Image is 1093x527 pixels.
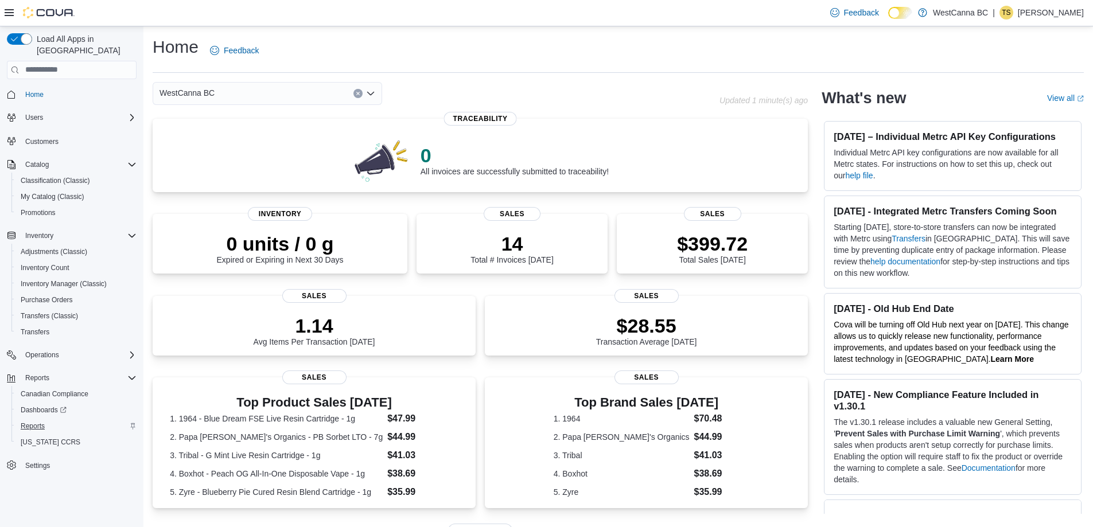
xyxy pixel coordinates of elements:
span: Dark Mode [888,19,889,19]
dt: 5. Zyre - Blueberry Pie Cured Resin Blend Cartridge - 1g [170,486,383,498]
p: 0 [421,144,609,167]
a: Classification (Classic) [16,174,95,188]
a: Home [21,88,48,102]
span: Home [21,87,137,102]
span: Dashboards [16,403,137,417]
span: Canadian Compliance [16,387,137,401]
span: Feedback [844,7,879,18]
a: Transfers [16,325,54,339]
img: Cova [23,7,75,18]
div: Avg Items Per Transaction [DATE] [254,314,375,346]
span: Traceability [444,112,517,126]
button: Home [2,86,141,103]
span: Sales [684,207,741,221]
dt: 1. 1964 - Blue Dream FSE Live Resin Cartridge - 1g [170,413,383,424]
p: $28.55 [596,314,697,337]
button: Inventory Manager (Classic) [11,276,141,292]
a: help documentation [870,257,940,266]
a: Purchase Orders [16,293,77,307]
span: Sales [614,289,679,303]
dt: 3. Tribal - G Mint Live Resin Cartridge - 1g [170,450,383,461]
span: Users [25,113,43,122]
nav: Complex example [7,81,137,503]
div: Expired or Expiring in Next 30 Days [217,232,344,264]
a: Feedback [826,1,884,24]
span: Sales [282,370,347,384]
button: Users [21,111,48,124]
button: Reports [21,371,54,385]
span: Users [21,111,137,124]
strong: Learn More [991,354,1034,364]
button: Reports [2,370,141,386]
button: My Catalog (Classic) [11,189,141,205]
a: Documentation [962,463,1016,473]
button: Transfers (Classic) [11,308,141,324]
span: Promotions [21,208,56,217]
span: Settings [25,461,50,470]
a: Inventory Manager (Classic) [16,277,111,291]
dd: $44.99 [694,430,740,444]
dt: 1. 1964 [554,413,690,424]
span: Canadian Compliance [21,389,88,399]
h3: [DATE] - New Compliance Feature Included in v1.30.1 [834,389,1072,412]
dd: $38.69 [387,467,458,481]
button: Inventory Count [11,260,141,276]
a: Customers [21,135,63,149]
input: Dark Mode [888,7,912,19]
span: Classification (Classic) [21,176,90,185]
p: 14 [470,232,553,255]
h3: [DATE] – Individual Metrc API Key Configurations [834,131,1072,142]
span: Inventory Count [21,263,69,272]
span: Customers [25,137,59,146]
span: Inventory Manager (Classic) [16,277,137,291]
span: Reports [25,373,49,382]
p: Starting [DATE], store-to-store transfers can now be integrated with Metrc using in [GEOGRAPHIC_D... [834,221,1072,279]
span: Sales [282,289,347,303]
span: Transfers [21,327,49,337]
a: View allExternal link [1047,93,1084,103]
h3: Top Brand Sales [DATE] [554,396,740,409]
div: Total Sales [DATE] [677,232,748,264]
span: Operations [21,348,137,362]
a: Canadian Compliance [16,387,93,401]
span: Purchase Orders [21,295,73,305]
button: Canadian Compliance [11,386,141,402]
dt: 4. Boxhot [554,468,690,479]
strong: Prevent Sales with Purchase Limit Warning [835,429,1000,438]
span: Dashboards [21,405,67,415]
span: Transfers (Classic) [21,311,78,321]
dd: $47.99 [387,412,458,425]
span: Catalog [25,160,49,169]
a: Reports [16,419,49,433]
span: Load All Apps in [GEOGRAPHIC_DATA] [32,33,137,56]
div: All invoices are successfully submitted to traceability! [421,144,609,176]
span: Inventory [21,229,137,243]
span: Inventory [248,207,312,221]
button: Settings [2,457,141,474]
span: Transfers [16,325,137,339]
button: Open list of options [366,89,375,98]
h3: [DATE] - Old Hub End Date [834,303,1072,314]
a: Promotions [16,206,60,220]
button: Inventory [21,229,58,243]
button: Operations [21,348,64,362]
a: Transfers (Classic) [16,309,83,323]
a: Dashboards [11,402,141,418]
button: Clear input [353,89,363,98]
span: Adjustments (Classic) [16,245,137,259]
span: Adjustments (Classic) [21,247,87,256]
button: Catalog [2,157,141,173]
h3: [DATE] - Integrated Metrc Transfers Coming Soon [834,205,1072,217]
dd: $41.03 [387,448,458,462]
span: Feedback [224,45,259,56]
span: Sales [484,207,541,221]
button: Customers [2,132,141,149]
span: Classification (Classic) [16,174,137,188]
span: My Catalog (Classic) [16,190,137,204]
p: [PERSON_NAME] [1018,6,1084,19]
span: Transfers (Classic) [16,309,137,323]
a: Transfers [892,234,925,243]
span: Customers [21,134,137,148]
span: Inventory Count [16,261,137,275]
span: Catalog [21,158,137,171]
